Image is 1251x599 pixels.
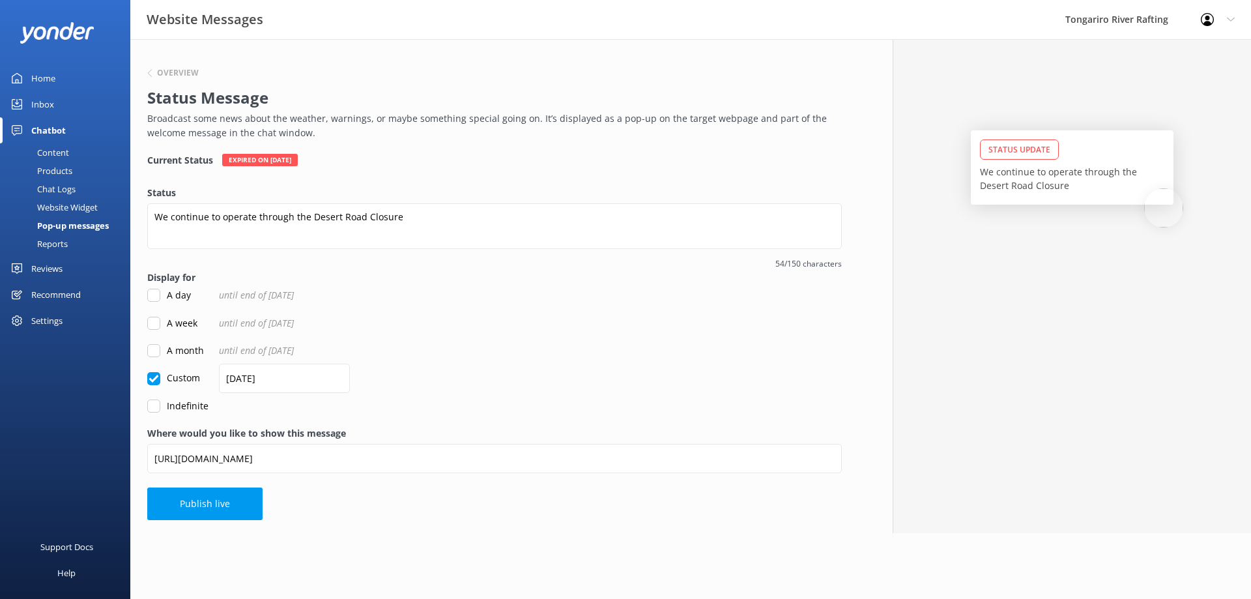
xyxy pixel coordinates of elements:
[8,143,130,162] a: Content
[147,257,842,270] span: 54/150 characters
[222,154,298,166] div: Expired on [DATE]
[219,364,350,393] input: dd/mm/yyyy
[147,343,204,358] label: A month
[147,399,208,413] label: Indefinite
[8,216,109,235] div: Pop-up messages
[40,534,93,560] div: Support Docs
[31,282,81,308] div: Recommend
[8,162,72,180] div: Products
[31,91,54,117] div: Inbox
[219,316,294,330] span: until end of [DATE]
[31,65,55,91] div: Home
[31,308,63,334] div: Settings
[147,154,213,166] h4: Current Status
[147,203,842,249] textarea: We continue to operate through the Desert Road Closure
[147,69,199,77] button: Overview
[147,111,835,141] p: Broadcast some news about the weather, warnings, or maybe something special going on. It’s displa...
[31,117,66,143] div: Chatbot
[219,288,294,302] span: until end of [DATE]
[8,216,130,235] a: Pop-up messages
[8,162,130,180] a: Products
[8,235,130,253] a: Reports
[147,288,191,302] label: A day
[147,85,835,110] h2: Status Message
[20,22,94,44] img: yonder-white-logo.png
[8,235,68,253] div: Reports
[8,180,130,198] a: Chat Logs
[8,180,76,198] div: Chat Logs
[8,143,69,162] div: Content
[147,316,197,330] label: A week
[147,186,842,200] label: Status
[8,198,98,216] div: Website Widget
[57,560,76,586] div: Help
[8,198,130,216] a: Website Widget
[147,9,263,30] h3: Website Messages
[980,139,1059,160] div: Status Update
[147,426,842,441] label: Where would you like to show this message
[219,343,294,358] span: until end of [DATE]
[157,69,199,77] h6: Overview
[147,444,842,473] input: https://www.example.com/page
[147,488,263,520] button: Publish live
[147,371,200,385] label: Custom
[147,270,842,285] label: Display for
[980,165,1164,192] p: We continue to operate through the Desert Road Closure
[31,256,63,282] div: Reviews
